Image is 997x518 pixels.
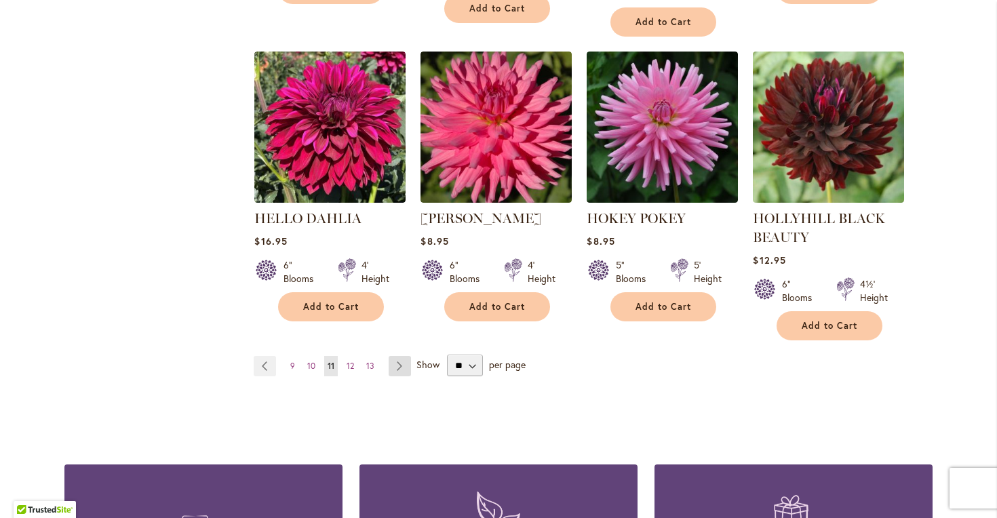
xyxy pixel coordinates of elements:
span: 10 [307,361,315,371]
span: $16.95 [254,235,287,247]
iframe: Launch Accessibility Center [10,470,48,508]
a: 12 [343,356,357,376]
span: per page [489,358,526,371]
div: 6" Blooms [450,258,488,285]
a: [PERSON_NAME] [421,210,541,226]
span: 11 [328,361,334,371]
button: Add to Cart [610,7,716,37]
span: 9 [290,361,295,371]
span: $8.95 [421,235,448,247]
div: 4' Height [361,258,389,285]
div: 6" Blooms [782,277,820,304]
div: 5' Height [694,258,722,285]
img: Hello Dahlia [254,52,406,203]
button: Add to Cart [278,292,384,321]
button: Add to Cart [777,311,882,340]
a: 13 [363,356,378,376]
img: HOLLYHILL BLACK BEAUTY [753,52,904,203]
span: Add to Cart [636,301,691,313]
span: Add to Cart [636,16,691,28]
button: Add to Cart [610,292,716,321]
a: HERBERT SMITH [421,193,572,205]
div: 4½' Height [860,277,888,304]
img: HERBERT SMITH [421,52,572,203]
span: $12.95 [753,254,785,266]
span: 13 [366,361,374,371]
span: Add to Cart [469,301,525,313]
a: Hello Dahlia [254,193,406,205]
div: 5" Blooms [616,258,654,285]
span: Add to Cart [802,320,857,332]
a: HOLLYHILL BLACK BEAUTY [753,193,904,205]
span: Show [416,358,439,371]
div: 4' Height [528,258,555,285]
a: HELLO DAHLIA [254,210,361,226]
a: HOLLYHILL BLACK BEAUTY [753,210,885,245]
img: HOKEY POKEY [587,52,738,203]
a: 9 [287,356,298,376]
a: HOKEY POKEY [587,210,686,226]
span: $8.95 [587,235,614,247]
button: Add to Cart [444,292,550,321]
span: Add to Cart [469,3,525,14]
div: 6" Blooms [284,258,321,285]
span: 12 [347,361,354,371]
a: 10 [304,356,319,376]
a: HOKEY POKEY [587,193,738,205]
span: Add to Cart [303,301,359,313]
